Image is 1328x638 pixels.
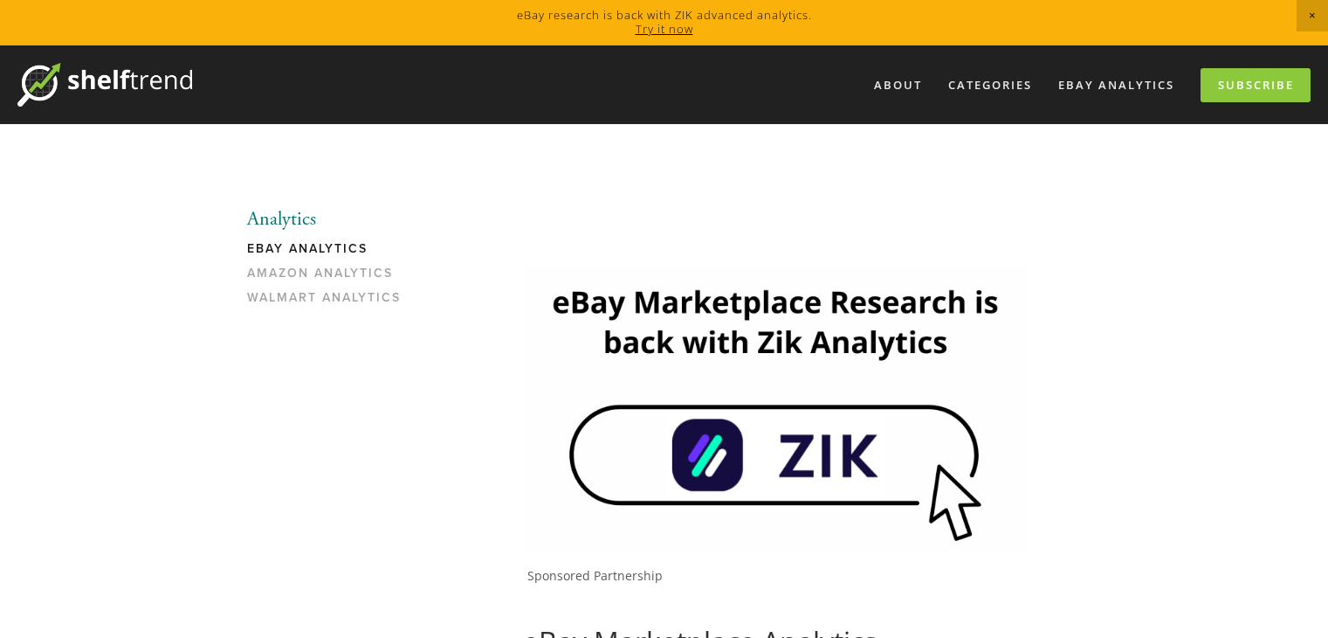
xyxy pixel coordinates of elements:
a: Walmart Analytics [247,290,414,315]
p: Sponsored Partnership [527,568,1028,584]
img: Zik Analytics Sponsored Ad [523,267,1028,551]
div: Categories [937,71,1043,100]
li: Analytics [247,208,414,231]
img: ShelfTrend [17,63,192,107]
a: Subscribe [1201,68,1311,102]
a: About [863,71,933,100]
a: eBay Analytics [247,241,414,266]
a: Amazon Analytics [247,266,414,290]
a: eBay Analytics [1047,71,1186,100]
a: Try it now [636,21,693,37]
